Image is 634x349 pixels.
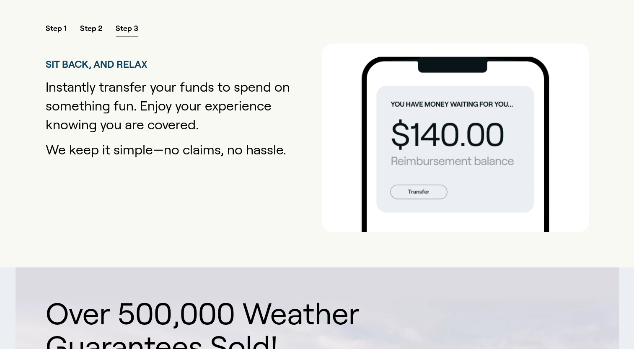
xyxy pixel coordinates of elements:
[46,57,312,71] h2: SIT BACK, AND RELAX
[46,23,80,33] button: Step 1
[116,23,152,33] button: Step 3
[116,23,138,36] span: Step 3
[46,23,67,36] span: Step 1
[322,44,589,234] img: Sit back and relax info box
[80,23,116,33] button: Step 2
[80,23,102,36] span: Step 2
[46,141,312,159] p: We keep it simple—no claims, no hassle.
[46,78,312,134] p: Instantly transfer your funds to spend on something fun. Enjoy your experience knowing you are co...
